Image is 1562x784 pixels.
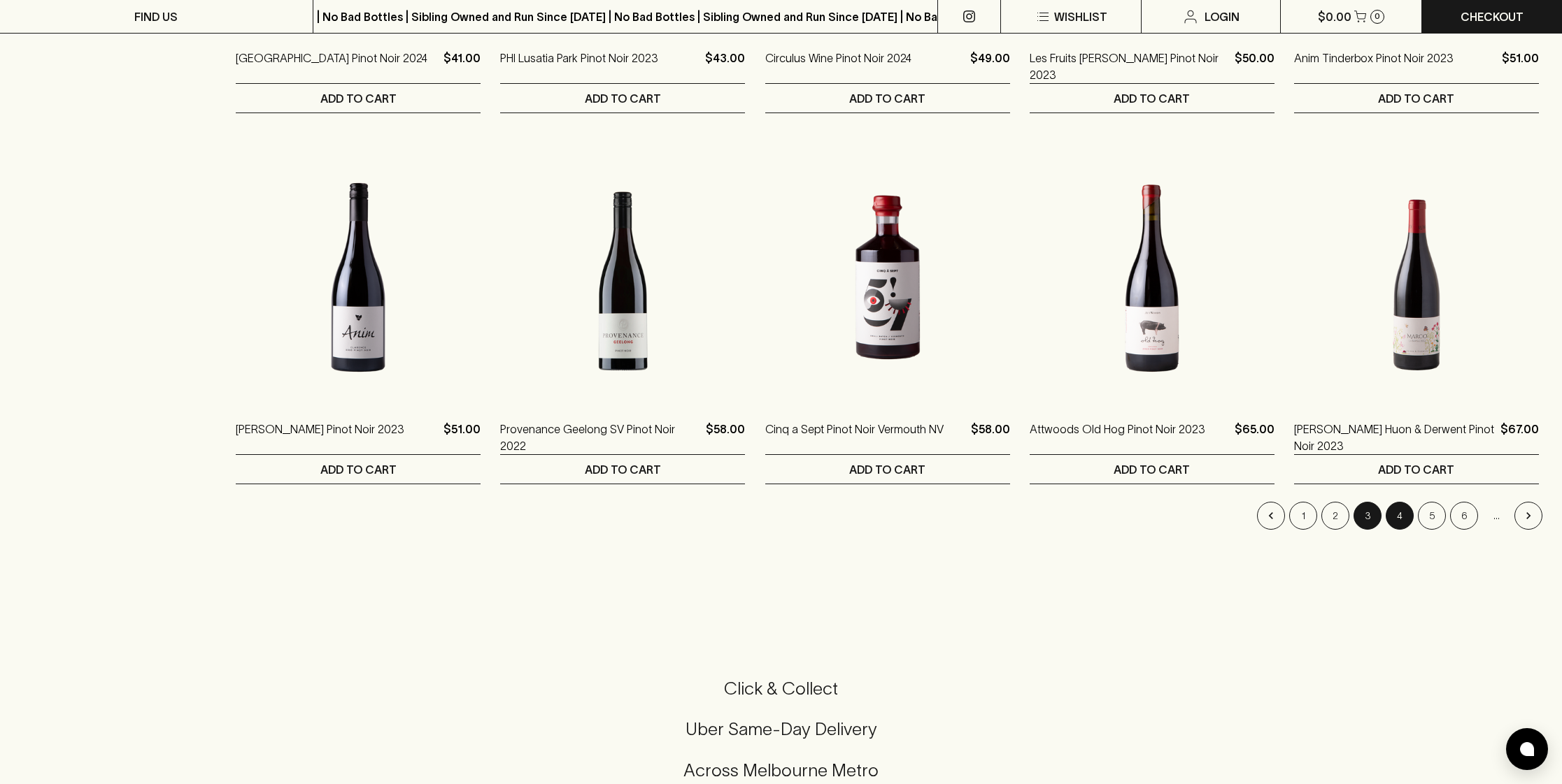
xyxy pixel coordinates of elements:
p: $50.00 [1235,50,1275,83]
button: ADD TO CART [1294,84,1539,112]
h5: Uber Same-Day Delivery [17,718,1545,741]
p: Checkout [1461,8,1524,25]
p: $58.00 [971,421,1010,454]
a: [PERSON_NAME] Pinot Noir 2023 [236,421,404,454]
p: $51.00 [443,421,481,454]
img: Marco Lubiana Huon & Derwent Pinot Noir 2023 [1294,155,1539,400]
button: Go to next page [1514,502,1542,530]
button: ADD TO CART [236,84,481,112]
button: page 3 [1354,502,1382,530]
img: Cinq a Sept Pinot Noir Vermouth NV [765,155,1010,400]
a: Attwoods Old Hog Pinot Noir 2023 [1030,421,1205,454]
p: $51.00 [1502,50,1539,83]
p: 0 [1375,13,1380,20]
a: Circulus Wine Pinot Noir 2024 [765,50,911,83]
p: $43.00 [705,50,745,83]
p: $0.00 [1318,8,1351,25]
nav: pagination navigation [236,502,1545,530]
p: ADD TO CART [585,461,661,478]
button: Go to page 2 [1321,502,1349,530]
img: Attwoods Old Hog Pinot Noir 2023 [1030,155,1275,400]
button: ADD TO CART [765,455,1010,484]
button: ADD TO CART [765,84,1010,112]
button: ADD TO CART [1030,455,1275,484]
h5: Across Melbourne Metro [17,759,1545,782]
button: Go to page 5 [1418,502,1446,530]
button: ADD TO CART [500,84,745,112]
p: FIND US [134,8,178,25]
div: … [1482,502,1510,530]
p: $67.00 [1500,421,1539,454]
p: ADD TO CART [320,90,397,107]
p: ADD TO CART [1114,90,1190,107]
button: Go to page 1 [1289,502,1317,530]
img: Anim Clarence Pinot Noir 2023 [236,155,481,400]
p: ADD TO CART [1114,461,1190,478]
img: bubble-icon [1520,742,1534,756]
button: Go to page 4 [1386,502,1414,530]
p: ADD TO CART [1378,90,1454,107]
p: ADD TO CART [585,90,661,107]
p: ADD TO CART [1378,461,1454,478]
a: Provenance Geelong SV Pinot Noir 2022 [500,421,700,454]
a: Anim Tinderbox Pinot Noir 2023 [1294,50,1454,83]
button: ADD TO CART [236,455,481,484]
p: $41.00 [443,50,481,83]
button: ADD TO CART [1030,84,1275,112]
button: ADD TO CART [500,455,745,484]
p: $58.00 [706,421,745,454]
p: Login [1205,8,1240,25]
a: [GEOGRAPHIC_DATA] Pinot Noir 2024 [236,50,427,83]
a: Les Fruits [PERSON_NAME] Pinot Noir 2023 [1030,50,1229,83]
p: Wishlist [1054,8,1107,25]
p: ADD TO CART [849,90,925,107]
a: [PERSON_NAME] Huon & Derwent Pinot Noir 2023 [1294,421,1495,454]
a: Cinq a Sept Pinot Noir Vermouth NV [765,421,944,454]
button: Go to previous page [1257,502,1285,530]
img: Provenance Geelong SV Pinot Noir 2022 [500,155,745,400]
p: ADD TO CART [320,461,397,478]
p: ADD TO CART [849,461,925,478]
button: ADD TO CART [1294,455,1539,484]
button: Go to page 6 [1450,502,1478,530]
a: PHI Lusatia Park Pinot Noir 2023 [500,50,658,83]
h5: Click & Collect [17,677,1545,700]
p: $49.00 [970,50,1010,83]
p: $65.00 [1235,421,1275,454]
